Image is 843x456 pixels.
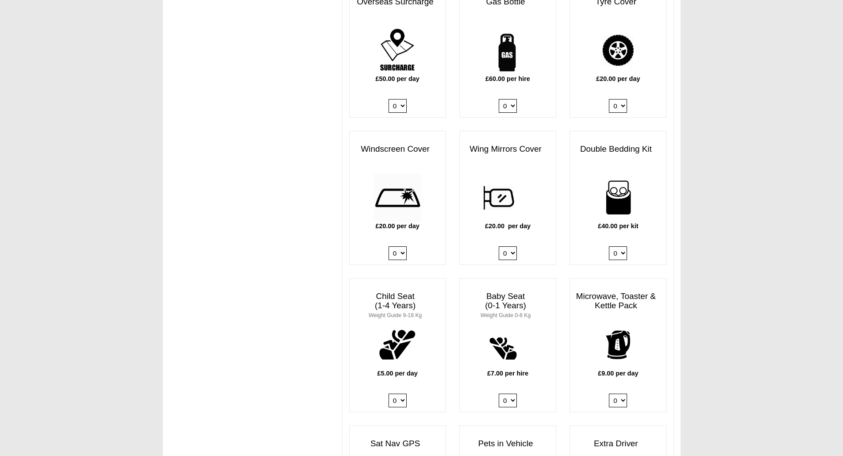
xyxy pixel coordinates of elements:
[594,321,642,369] img: kettle.png
[485,222,531,230] b: £20.00 per day
[487,370,528,377] b: £7.00 per hire
[376,222,420,230] b: £20.00 per day
[373,173,422,222] img: windscreen.png
[484,173,532,222] img: wing.png
[350,140,446,158] h3: Windscreen Cover
[373,26,422,74] img: surcharge.png
[594,173,642,222] img: bedding-for-two.png
[460,287,556,324] h3: Baby Seat (0-1 Years)
[369,312,422,318] small: Weight Guide 9-18 Kg
[484,26,532,74] img: gas-bottle.png
[460,140,556,158] h3: Wing Mirrors Cover
[460,435,556,453] h3: Pets in Vehicle
[377,370,418,377] b: £5.00 per day
[350,287,446,324] h3: Child Seat (1-4 Years)
[481,312,531,318] small: Weight Guide 0-8 Kg
[485,75,530,82] b: £60.00 per hire
[570,435,666,453] h3: Extra Driver
[350,435,446,453] h3: Sat Nav GPS
[376,75,420,82] b: £50.00 per day
[596,75,640,82] b: £20.00 per day
[570,287,666,315] h3: Microwave, Toaster & Kettle Pack
[570,140,666,158] h3: Double Bedding Kit
[373,321,422,369] img: child.png
[484,321,532,369] img: baby.png
[598,222,638,230] b: £40.00 per kit
[594,26,642,74] img: tyre.png
[598,370,638,377] b: £9.00 per day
